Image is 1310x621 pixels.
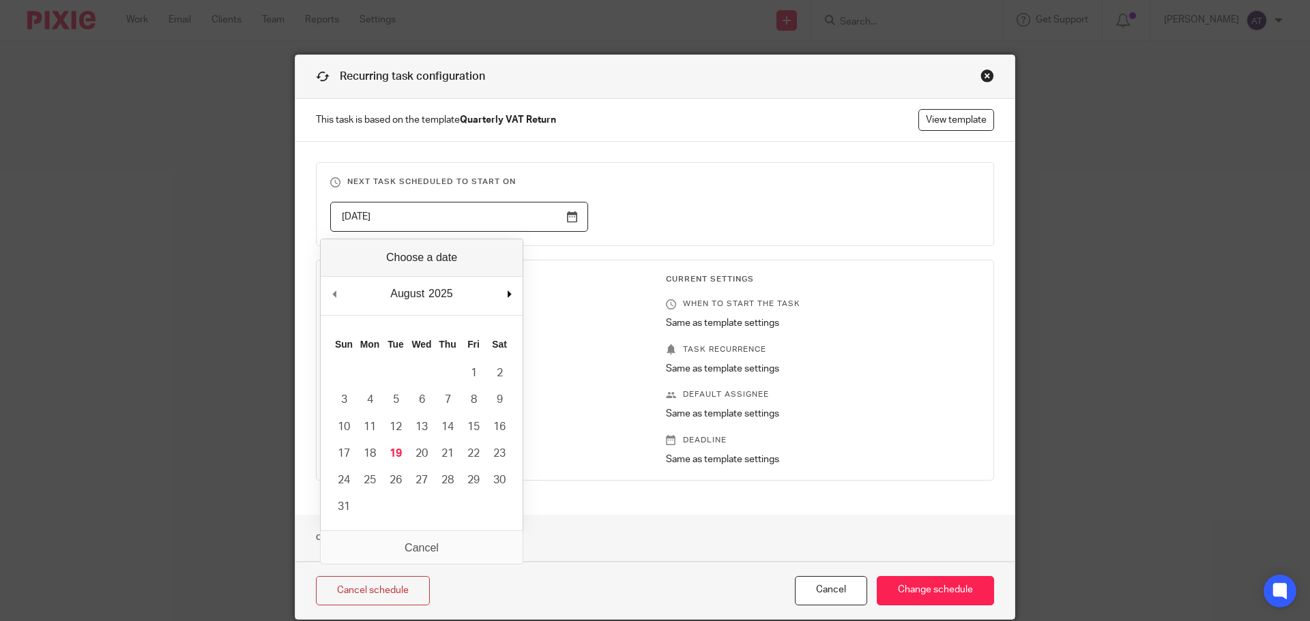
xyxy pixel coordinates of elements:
[331,387,357,413] button: 3
[492,339,507,350] abbr: Saturday
[666,344,980,355] p: Task recurrence
[331,494,357,520] button: 31
[327,284,341,304] button: Previous Month
[666,274,980,285] h3: Current Settings
[357,414,383,440] button: 11
[435,387,461,413] button: 7
[357,387,383,413] button: 4
[461,387,486,413] button: 8
[461,467,486,494] button: 29
[426,284,455,304] div: 2025
[666,316,980,330] p: Same as template settings
[357,467,383,494] button: 25
[877,576,994,605] input: Change schedule
[486,387,512,413] button: 9
[383,414,409,440] button: 12
[502,284,516,304] button: Next Month
[316,113,556,127] span: This task is based on the template
[461,440,486,467] button: 22
[316,576,430,605] a: Cancel schedule
[486,414,512,440] button: 16
[461,414,486,440] button: 15
[409,414,435,440] button: 13
[330,202,588,232] input: Use the arrow keys to pick a date
[467,339,480,350] abbr: Friday
[460,115,556,125] strong: Quarterly VAT Return
[666,362,980,376] p: Same as template settings
[409,387,435,413] button: 6
[409,467,435,494] button: 27
[666,453,980,466] p: Same as template settings
[435,440,461,467] button: 21
[666,299,980,309] p: When to start the task
[330,177,980,187] h3: Next task scheduled to start on
[795,576,867,605] button: Cancel
[335,339,353,350] abbr: Sunday
[666,389,980,400] p: Default assignee
[666,435,980,446] p: Deadline
[388,284,426,304] div: August
[409,440,435,467] button: 20
[439,339,456,350] abbr: Thursday
[357,440,383,467] button: 18
[980,69,994,82] div: Close this dialog window
[331,440,357,467] button: 17
[331,414,357,440] button: 10
[316,69,485,85] h1: Recurring task configuration
[486,440,512,467] button: 23
[486,360,512,387] button: 2
[435,467,461,494] button: 28
[331,467,357,494] button: 24
[461,360,486,387] button: 1
[666,407,980,421] p: Same as template settings
[360,339,379,350] abbr: Monday
[383,467,409,494] button: 26
[486,467,512,494] button: 30
[918,109,994,131] a: View template
[383,387,409,413] button: 5
[383,440,409,467] button: 19
[411,339,431,350] abbr: Wednesday
[435,414,461,440] button: 14
[316,528,482,547] h1: Override Template Settings
[388,339,404,350] abbr: Tuesday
